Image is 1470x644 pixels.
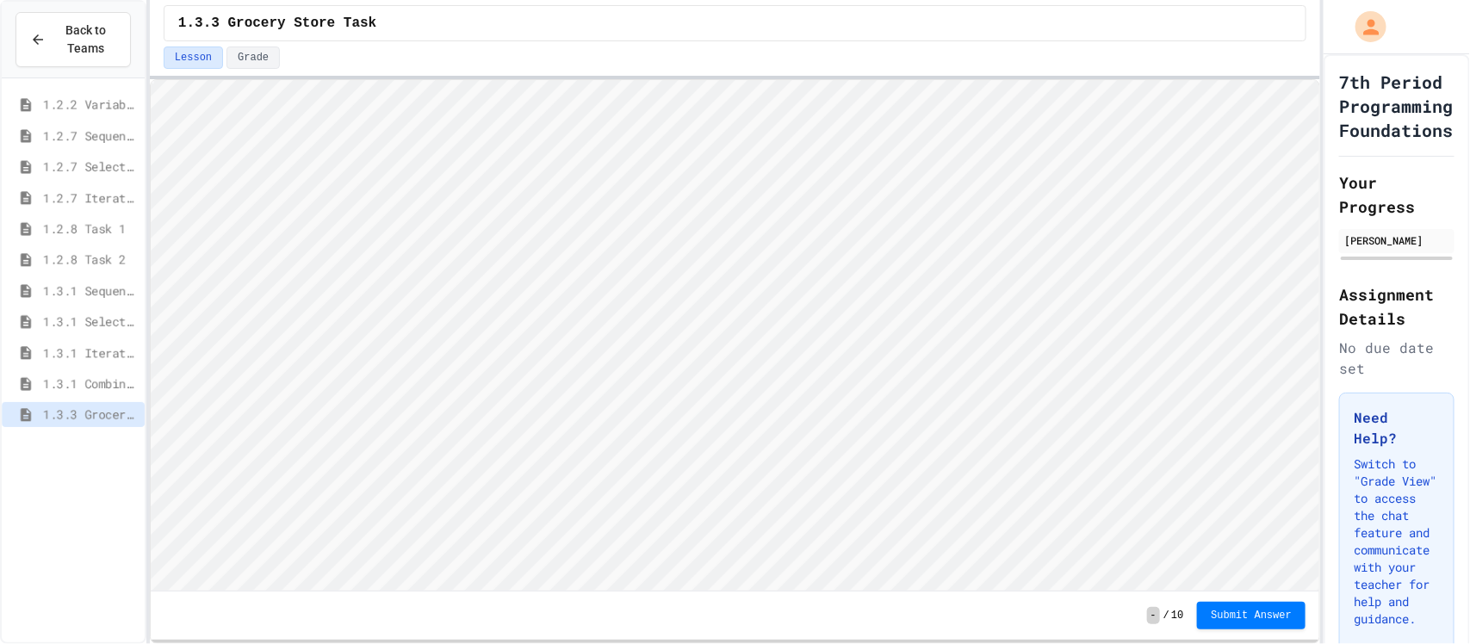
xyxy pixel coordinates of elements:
button: Grade [226,46,280,69]
h2: Your Progress [1339,170,1454,219]
span: 1.3.1 Selection Patterns/Trends [43,313,138,331]
span: 1.3.3 Grocery Store Task [178,13,376,34]
span: 1.3.1 Combined Algorithims [43,375,138,393]
h3: Need Help? [1354,407,1440,449]
span: 1.2.8 Task 1 [43,220,138,238]
h2: Assignment Details [1339,282,1454,331]
span: Back to Teams [56,22,116,58]
span: 1.2.7 Sequential [43,127,138,145]
span: Submit Answer [1211,609,1292,622]
button: Lesson [164,46,223,69]
span: 1.2.8 Task 2 [43,251,138,269]
iframe: Snap! Programming Environment [151,80,1319,591]
button: Submit Answer [1197,602,1306,629]
span: 10 [1171,609,1183,622]
span: 1.3.3 Grocery Store Task [43,406,138,424]
h1: 7th Period Programming Foundations [1339,70,1454,142]
span: / [1163,609,1169,622]
div: [PERSON_NAME] [1344,232,1449,248]
span: 1.3.1 Sequencing Patterns/Trends [43,282,138,300]
div: My Account [1337,7,1391,46]
span: 1.3.1 Iteration Patterns/Trends [43,344,138,362]
span: - [1147,607,1160,624]
p: Switch to "Grade View" to access the chat feature and communicate with your teacher for help and ... [1354,455,1440,628]
button: Back to Teams [16,12,131,67]
span: 1.2.7 Iteration [43,189,138,207]
div: No due date set [1339,337,1454,379]
span: 1.2.2 Variable Types [43,96,138,114]
span: 1.2.7 Selection [43,158,138,176]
